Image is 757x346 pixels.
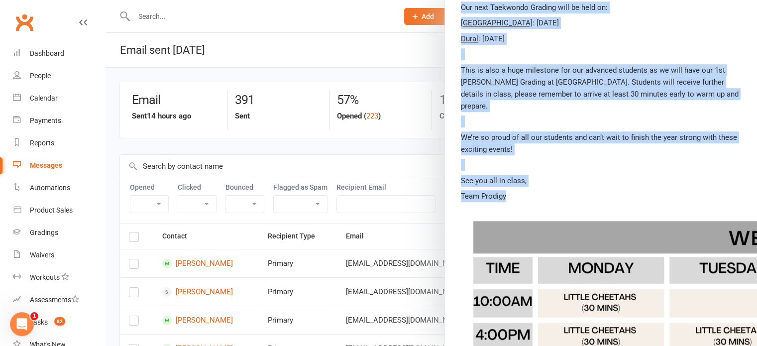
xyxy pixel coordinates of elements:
[12,10,37,35] a: Clubworx
[461,190,741,202] p: Team Prodigy
[30,94,58,102] div: Calendar
[13,244,105,266] a: Waivers
[30,318,48,326] div: Tasks
[30,184,70,192] div: Automations
[461,1,741,13] p: Our next Taekwondo Grading will be held on:
[30,229,58,236] div: Gradings
[13,87,105,110] a: Calendar
[30,251,54,259] div: Waivers
[13,266,105,289] a: Workouts
[461,64,741,112] p: This is also a huge milestone for our advanced students as we will have our 1st [PERSON_NAME] Gra...
[30,72,51,80] div: People
[10,312,34,336] iframe: Intercom live chat
[13,311,105,334] a: Tasks 82
[461,131,741,155] p: We’re so proud of all our students and can’t wait to finish the year strong with these exciting e...
[13,154,105,177] a: Messages
[13,199,105,222] a: Product Sales
[30,161,62,169] div: Messages
[461,175,741,187] p: See you all in class,
[13,110,105,132] a: Payments
[30,49,64,57] div: Dashboard
[30,139,54,147] div: Reports
[13,177,105,199] a: Automations
[30,273,60,281] div: Workouts
[461,33,741,45] p: : [DATE]
[30,116,61,124] div: Payments
[13,289,105,311] a: Assessments
[30,296,79,304] div: Assessments
[30,206,73,214] div: Product Sales
[461,18,533,27] span: [GEOGRAPHIC_DATA]
[461,34,478,43] span: Dural
[13,222,105,244] a: Gradings
[13,132,105,154] a: Reports
[30,312,38,320] span: 1
[13,42,105,65] a: Dashboard
[54,317,65,326] span: 82
[461,17,741,29] p: : [DATE]
[13,65,105,87] a: People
